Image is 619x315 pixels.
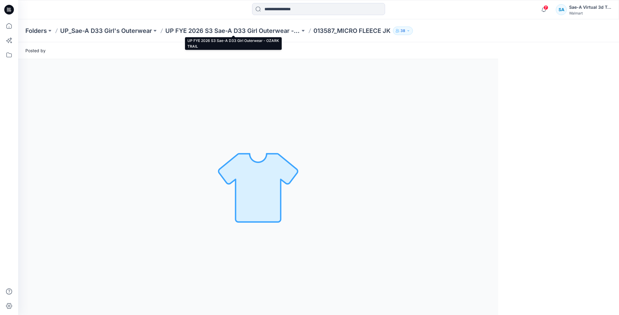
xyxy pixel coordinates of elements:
[556,4,567,15] div: SA
[393,27,413,35] button: 38
[313,27,391,35] p: 013587_MICRO FLEECE JK
[543,5,548,10] span: 7
[400,27,405,34] p: 38
[25,47,46,54] span: Posted by
[569,4,611,11] div: Sae-A Virtual 3d Team
[165,27,300,35] a: UP FYE 2026 S3 Sae-A D33 Girl Outerwear - OZARK TRAIL
[216,145,300,229] img: No Outline
[569,11,611,15] div: Walmart
[25,27,47,35] a: Folders
[60,27,152,35] a: UP_Sae-A D33 Girl's Outerwear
